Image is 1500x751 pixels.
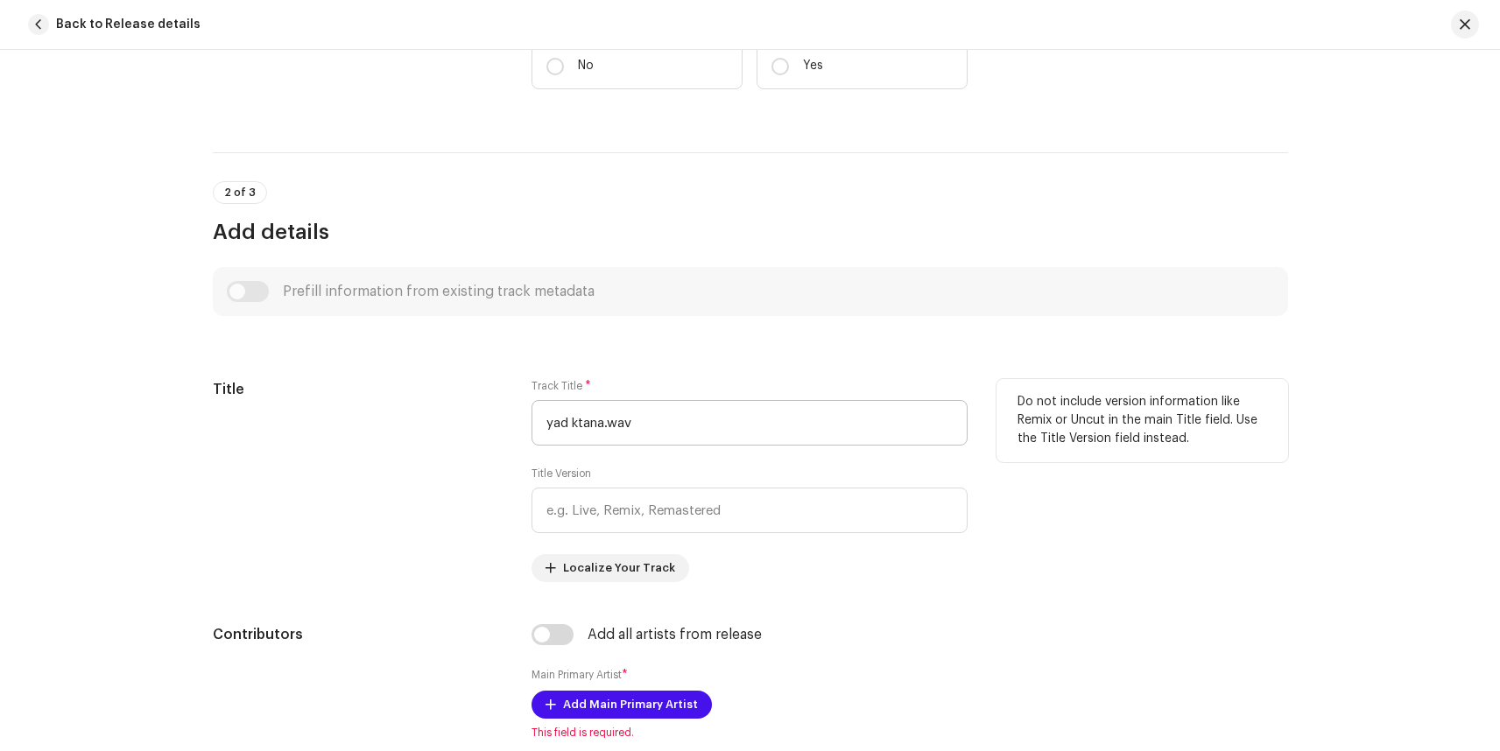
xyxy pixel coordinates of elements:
[588,628,762,642] div: Add all artists from release
[578,57,594,75] p: No
[563,687,698,722] span: Add Main Primary Artist
[532,379,591,393] label: Track Title
[532,691,712,719] button: Add Main Primary Artist
[532,467,591,481] label: Title Version
[532,400,968,446] input: Enter the name of the track
[532,554,689,582] button: Localize Your Track
[213,379,504,400] h5: Title
[213,218,1288,246] h3: Add details
[1018,393,1267,448] p: Do not include version information like Remix or Uncut in the main Title field. Use the Title Ver...
[532,488,968,533] input: e.g. Live, Remix, Remastered
[803,57,823,75] p: Yes
[532,726,968,740] span: This field is required.
[213,624,504,645] h5: Contributors
[563,551,675,586] span: Localize Your Track
[532,670,622,680] small: Main Primary Artist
